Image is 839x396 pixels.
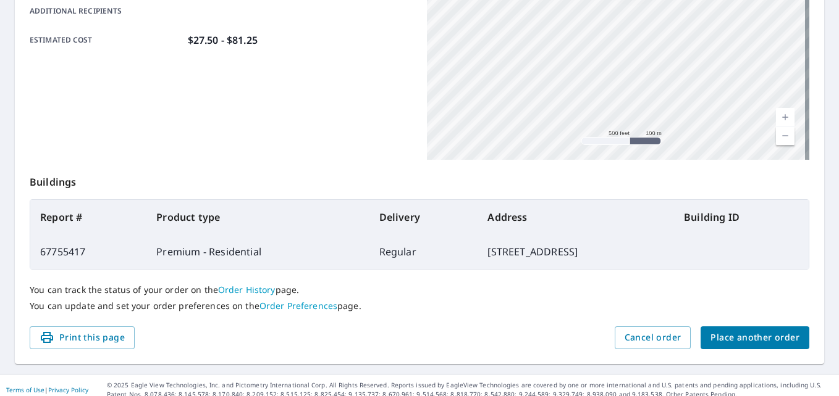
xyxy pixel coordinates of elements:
[674,200,809,234] th: Building ID
[30,200,146,234] th: Report #
[776,108,795,126] a: Current Level 16, Zoom In
[6,386,88,394] p: |
[625,330,681,345] span: Cancel order
[478,234,674,269] td: [STREET_ADDRESS]
[30,6,183,17] p: Additional recipients
[188,33,258,47] p: $27.50 - $81.25
[776,126,795,145] a: Current Level 16, Zoom Out
[478,200,674,234] th: Address
[710,330,799,345] span: Place another order
[146,234,369,269] td: Premium - Residential
[369,200,478,234] th: Delivery
[259,300,337,311] a: Order Preferences
[48,386,88,394] a: Privacy Policy
[146,200,369,234] th: Product type
[30,300,809,311] p: You can update and set your order preferences on the page.
[30,33,183,47] p: Estimated cost
[30,160,809,199] p: Buildings
[369,234,478,269] td: Regular
[30,326,135,349] button: Print this page
[6,386,44,394] a: Terms of Use
[218,284,276,295] a: Order History
[30,284,809,295] p: You can track the status of your order on the page.
[30,234,146,269] td: 67755417
[615,326,691,349] button: Cancel order
[40,330,125,345] span: Print this page
[701,326,809,349] button: Place another order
